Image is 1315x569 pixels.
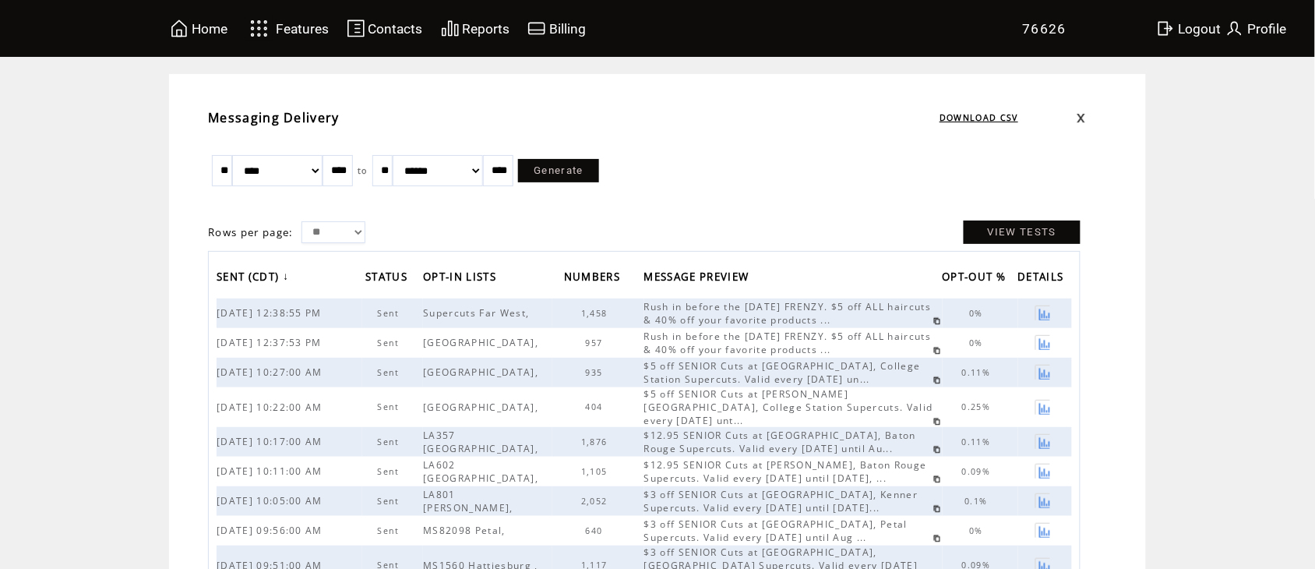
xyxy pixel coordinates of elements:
[423,401,542,414] span: [GEOGRAPHIC_DATA],
[217,266,283,292] span: SENT (CDT)
[964,221,1081,244] a: VIEW TESTS
[167,16,230,41] a: Home
[276,21,329,37] span: Features
[644,518,908,544] span: $3 off SENIOR Cuts at [GEOGRAPHIC_DATA], Petal Supercuts. Valid every [DATE] until Aug ...
[378,308,404,319] span: Sent
[368,21,423,37] span: Contacts
[365,266,411,292] span: STATUS
[962,401,995,412] span: 0.25%
[1247,21,1286,37] span: Profile
[644,488,918,514] span: $3 off SENIOR Cuts at [GEOGRAPHIC_DATA], Kenner Supercuts. Valid every [DATE] until [DATE]...
[1154,16,1223,41] a: Logout
[644,429,916,455] span: $12.95 SENIOR Cuts at [GEOGRAPHIC_DATA], Baton Rouge Supercuts. Valid every [DATE] until Au...
[378,466,404,477] span: Sent
[217,366,326,379] span: [DATE] 10:27:00 AM
[581,466,612,477] span: 1,105
[564,266,624,292] span: NUMBERS
[344,16,425,41] a: Contacts
[962,367,995,378] span: 0.11%
[644,458,927,485] span: $12.95 SENIOR Cuts at [PERSON_NAME], Baton Rouge Supercuts. Valid every [DATE] until [DATE], ...
[378,338,404,348] span: Sent
[644,387,933,427] span: $5 off SENIOR Cuts at [PERSON_NAME][GEOGRAPHIC_DATA], College Station Supercuts. Valid every [DAT...
[217,465,326,478] span: [DATE] 10:11:00 AM
[423,306,533,320] span: Supercuts Far West,
[1156,19,1175,38] img: exit.svg
[245,16,273,41] img: features.svg
[969,338,987,348] span: 0%
[644,266,753,292] span: MESSAGE PREVIEW
[644,300,932,327] span: Rush in before the [DATE] FRENZY. $5 off ALL haircuts & 40% off your favorite products ...
[962,436,995,447] span: 0.11%
[943,265,1014,291] a: OPT-OUT %
[170,19,189,38] img: home.svg
[644,359,921,386] span: $5 off SENIOR Cuts at [GEOGRAPHIC_DATA], College Station Supercuts. Valid every [DATE] un...
[358,165,368,176] span: to
[1225,19,1244,38] img: profile.svg
[378,367,404,378] span: Sent
[243,13,331,44] a: Features
[217,524,326,537] span: [DATE] 09:56:00 AM
[347,19,365,38] img: contacts.svg
[192,21,227,37] span: Home
[644,330,932,356] span: Rush in before the [DATE] FRENZY. $5 off ALL haircuts & 40% off your favorite products ...
[365,265,415,291] a: STATUS
[378,525,404,536] span: Sent
[217,435,326,448] span: [DATE] 10:17:00 AM
[441,19,460,38] img: chart.svg
[549,21,586,37] span: Billing
[581,436,612,447] span: 1,876
[940,112,1018,123] a: DOWNLOAD CSV
[423,336,542,349] span: [GEOGRAPHIC_DATA],
[943,266,1010,292] span: OPT-OUT %
[527,19,546,38] img: creidtcard.svg
[423,458,542,485] span: LA602 [GEOGRAPHIC_DATA],
[378,436,404,447] span: Sent
[1178,21,1221,37] span: Logout
[586,367,607,378] span: 935
[217,306,326,320] span: [DATE] 12:38:55 PM
[423,366,542,379] span: [GEOGRAPHIC_DATA],
[208,225,294,239] span: Rows per page:
[1022,21,1066,37] span: 76626
[586,338,607,348] span: 957
[423,429,542,455] span: LA357 [GEOGRAPHIC_DATA],
[564,265,628,291] a: NUMBERS
[378,496,404,507] span: Sent
[463,21,510,37] span: Reports
[423,524,509,537] span: MS82098 Petal,
[217,401,326,414] span: [DATE] 10:22:00 AM
[969,525,987,536] span: 0%
[586,525,607,536] span: 640
[439,16,513,41] a: Reports
[423,266,500,292] span: OPT-IN LISTS
[581,308,612,319] span: 1,458
[217,336,326,349] span: [DATE] 12:37:53 PM
[1223,16,1289,41] a: Profile
[217,265,293,291] a: SENT (CDT)↓
[525,16,588,41] a: Billing
[586,401,607,412] span: 404
[518,159,599,182] a: Generate
[208,109,340,126] span: Messaging Delivery
[962,466,995,477] span: 0.09%
[965,496,992,507] span: 0.1%
[423,488,517,514] span: LA801 [PERSON_NAME],
[969,308,987,319] span: 0%
[644,265,757,291] a: MESSAGE PREVIEW
[217,494,326,507] span: [DATE] 10:05:00 AM
[378,401,404,412] span: Sent
[581,496,612,507] span: 2,052
[1018,266,1068,292] span: DETAILS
